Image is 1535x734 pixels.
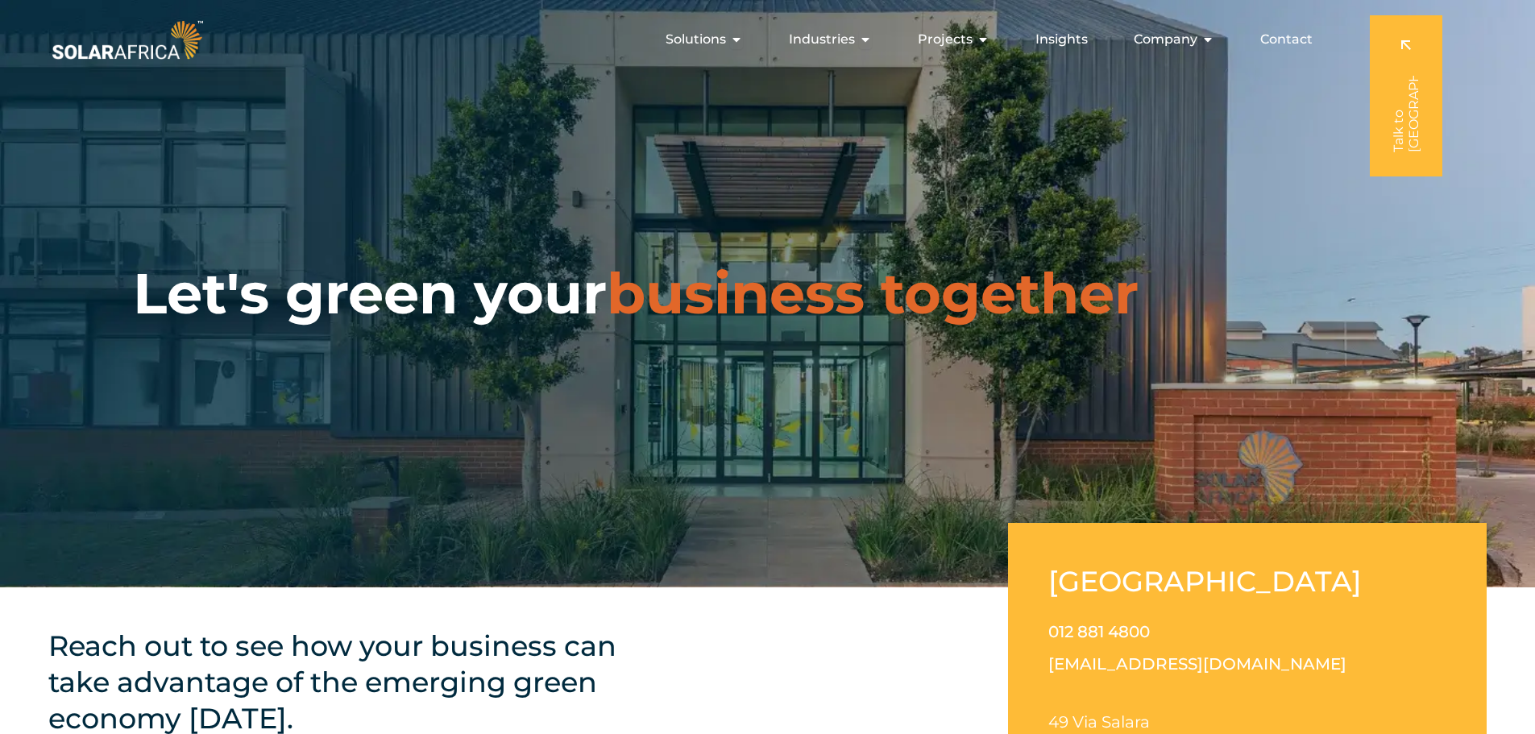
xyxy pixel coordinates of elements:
span: Solutions [666,30,726,49]
h1: Let's green your [133,259,1139,328]
span: Company [1134,30,1197,49]
span: Industries [789,30,855,49]
a: Insights [1035,30,1088,49]
h2: [GEOGRAPHIC_DATA] [1048,563,1375,599]
a: 012 881 4800 [1048,622,1150,641]
span: business together [607,259,1139,328]
a: [EMAIL_ADDRESS][DOMAIN_NAME] [1048,654,1346,674]
span: 49 Via Salara [1048,712,1150,732]
div: Menu Toggle [206,23,1325,56]
a: Contact [1260,30,1313,49]
span: Projects [918,30,973,49]
nav: Menu [206,23,1325,56]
